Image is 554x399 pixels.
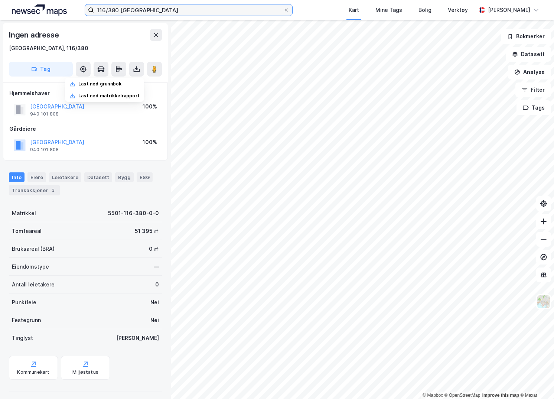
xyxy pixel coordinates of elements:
img: logo.a4113a55bc3d86da70a041830d287a7e.svg [12,4,67,16]
div: ESG [137,172,153,182]
div: 940 101 808 [30,111,59,117]
div: 5501-116-380-0-0 [108,209,159,218]
button: Filter [515,82,551,97]
a: Improve this map [482,393,519,398]
div: [GEOGRAPHIC_DATA], 116/380 [9,44,88,53]
div: Bruksareal (BRA) [12,244,55,253]
div: Datasett [84,172,112,182]
div: — [154,262,159,271]
div: Festegrunn [12,316,41,325]
div: Last ned matrikkelrapport [78,93,140,99]
div: Tinglyst [12,334,33,343]
div: 51 395 ㎡ [135,227,159,236]
div: Leietakere [49,172,81,182]
div: Miljøstatus [72,369,98,375]
div: Eiendomstype [12,262,49,271]
div: 100% [143,138,157,147]
div: Kommunekart [17,369,49,375]
div: Verktøy [448,6,468,14]
button: Datasett [506,47,551,62]
div: Kart [349,6,359,14]
div: Kontrollprogram for chat [517,363,554,399]
div: [PERSON_NAME] [116,334,159,343]
input: Søk på adresse, matrikkel, gårdeiere, leietakere eller personer [94,4,283,16]
div: Hjemmelshaver [9,89,162,98]
button: Tags [516,100,551,115]
div: Nei [150,316,159,325]
div: Antall leietakere [12,280,55,289]
img: Z [537,295,551,309]
div: 940 101 808 [30,147,59,153]
div: Nei [150,298,159,307]
a: Mapbox [423,393,443,398]
div: 0 ㎡ [149,244,159,253]
div: [PERSON_NAME] [488,6,530,14]
div: Bygg [115,172,134,182]
div: Punktleie [12,298,36,307]
div: Ingen adresse [9,29,60,41]
div: 0 [155,280,159,289]
div: Tomteareal [12,227,42,236]
div: Eiere [27,172,46,182]
button: Bokmerker [501,29,551,44]
iframe: Chat Widget [517,363,554,399]
a: OpenStreetMap [444,393,480,398]
div: 100% [143,102,157,111]
div: Matrikkel [12,209,36,218]
div: Bolig [418,6,431,14]
div: Transaksjoner [9,185,60,195]
button: Analyse [508,65,551,80]
div: 3 [49,186,57,194]
div: Info [9,172,25,182]
div: Gårdeiere [9,124,162,133]
div: Mine Tags [375,6,402,14]
button: Tag [9,62,73,77]
div: Last ned grunnbok [78,81,121,87]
